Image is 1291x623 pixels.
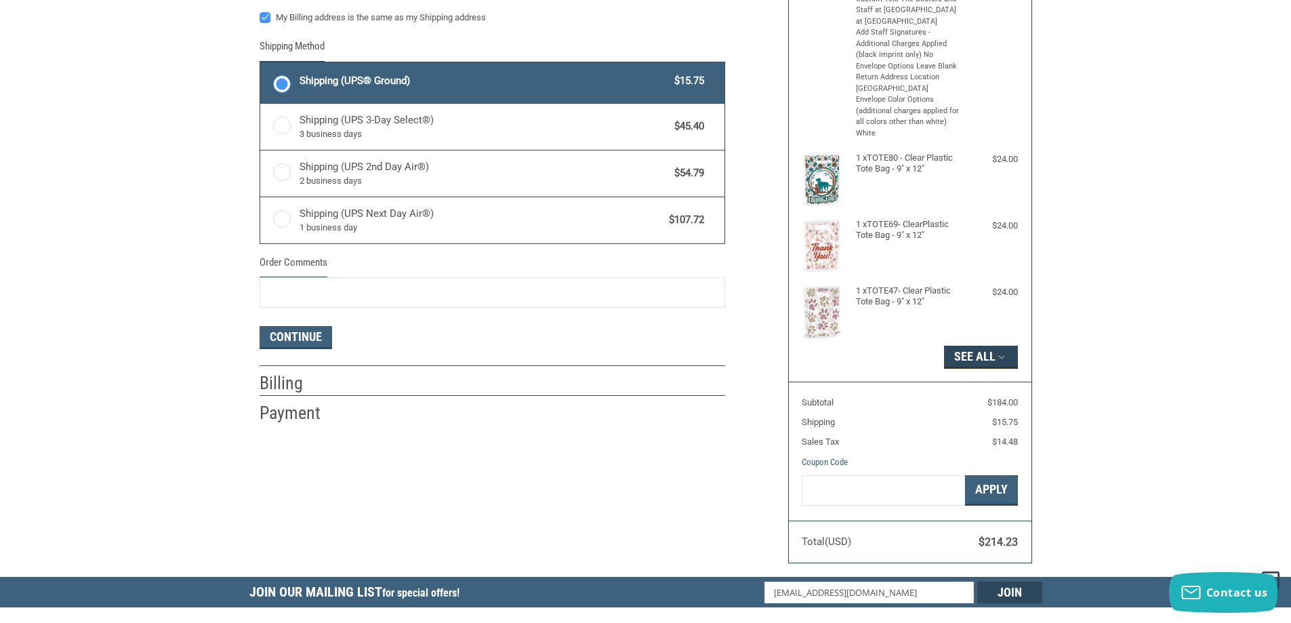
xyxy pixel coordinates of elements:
legend: Order Comments [260,255,327,277]
span: $107.72 [663,212,705,228]
span: Shipping (UPS® Ground) [300,73,668,89]
span: $54.79 [668,165,705,181]
span: 3 business days [300,127,668,141]
button: Contact us [1169,572,1277,613]
input: Join [977,582,1042,603]
span: $15.75 [668,73,705,89]
div: $24.00 [964,285,1018,299]
span: 1 business day [300,221,663,235]
h5: Join Our Mailing List [249,577,466,611]
span: $14.48 [992,437,1018,447]
li: Return Address Location [GEOGRAPHIC_DATA] [856,72,961,94]
button: Continue [260,326,332,349]
span: Shipping (UPS Next Day Air®) [300,206,663,235]
span: $15.75 [992,417,1018,427]
span: Contact us [1206,585,1268,600]
span: for special offers! [382,586,459,599]
li: Envelope Options Leave Blank [856,61,961,73]
label: My Billing address is the same as my Shipping address [260,12,725,23]
span: Shipping (UPS 2nd Day Air®) [300,159,668,188]
span: $184.00 [987,397,1018,407]
a: Coupon Code [802,457,848,467]
span: Shipping [802,417,835,427]
button: Apply [965,475,1018,506]
div: $24.00 [964,219,1018,233]
input: Gift Certificate or Coupon Code [802,475,965,506]
h4: 1 x TOTE47- Clear Plastic Tote Bag - 9" x 12" [856,285,961,308]
legend: Shipping Method [260,39,325,61]
h2: Payment [260,402,339,424]
span: Subtotal [802,397,834,407]
h4: 1 x TOTE80 - Clear Plastic Tote Bag - 9" x 12" [856,153,961,175]
input: Email [764,582,974,603]
h4: 1 x TOTE69- ClearPlastic Tote Bag - 9" x 12" [856,219,961,241]
span: Sales Tax [802,437,839,447]
span: Shipping (UPS 3-Day Select®) [300,113,668,141]
span: $45.40 [668,119,705,134]
li: Envelope Color Options (additional charges applied for all colors other than white) White [856,94,961,139]
span: $214.23 [979,536,1018,548]
div: $24.00 [964,153,1018,166]
button: See All [944,346,1018,369]
span: 2 business days [300,174,668,188]
h2: Billing [260,372,339,395]
span: Total (USD) [802,536,851,548]
li: Add Staff Signatures - Additional Charges Applied (black imprint only) No [856,27,961,61]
